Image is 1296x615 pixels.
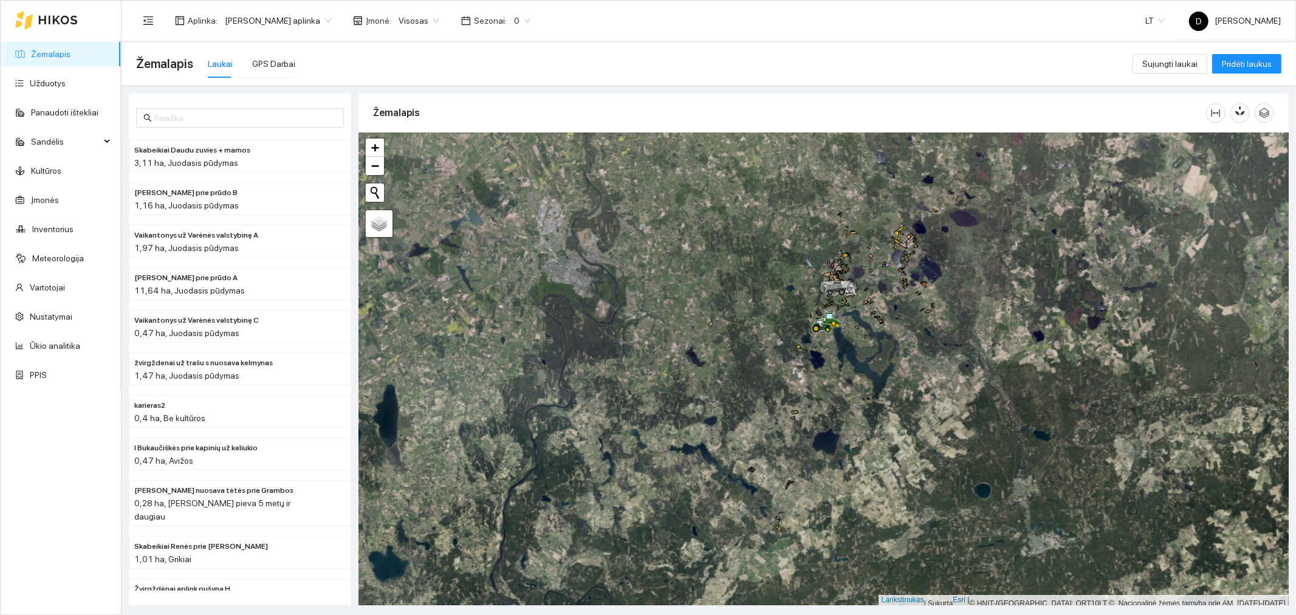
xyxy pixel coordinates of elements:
input: Paieška [154,111,337,125]
span: Skabeikiai Daudu zuvies + mamos [134,145,250,156]
font: − [371,158,379,173]
a: Atitolinti [366,157,384,175]
font: Vaikantonys už Varėnės valstybinę C [134,316,259,325]
span: Vaikantonys už Varėnės valstybinę A [134,230,258,241]
font: : [216,16,218,26]
span: Vaikantonys Rakščio prie prūdo A [134,272,238,284]
font: Sujungti laukai [1142,59,1198,69]
span: Visosas [399,12,439,30]
font: Įmonė [366,16,389,26]
span: Donato Klimkevičiaus aplinka [225,12,331,30]
font: [PERSON_NAME] nuosava tėtės prie Grambos [134,486,293,495]
font: 0,4 ha, Be kultūros [134,413,205,423]
a: Žemalapis [31,49,70,59]
span: meniu sulankstymas [143,15,154,26]
button: Pridėti laukus [1212,54,1281,74]
span: Žemalapis [136,54,193,74]
span: LT [1145,12,1165,30]
span: parduotuvė [353,16,363,26]
a: Esri [953,596,966,604]
a: Vartotojai [30,283,65,292]
font: žvirgždenai už trašu s nuosava kelmynas [134,359,273,367]
span: Vaikantonys už Varėnės valstybinę C [134,315,259,326]
span: Skabeikiai Renės prie Edvardo B [134,541,268,552]
font: Skabeikiai Daudu zuvies + mamos [134,146,250,154]
a: Sujungti laukai [1133,59,1207,69]
font: 0 [514,16,519,26]
button: Pradėti naują paiešką [366,184,384,202]
a: Nustatymai [30,312,72,321]
span: Žvirgždėnai aplink pušyną H [134,583,230,595]
font: Skabeikiai Renės prie [PERSON_NAME] [134,542,268,551]
font: : [505,16,507,26]
a: PPIS [30,370,47,380]
a: Įmonės [31,195,59,205]
span: Vaikantonys Rakščio prie prūdo B [134,187,238,199]
font: © HNIT-[GEOGRAPHIC_DATA]; ORT10LT ©, Nacionalinė žemės tarnyba prie AM, [DATE]-[DATE] [970,599,1286,608]
font: Žvirgždėnai aplink pušyną H [134,585,230,593]
a: Užduotys [30,78,66,88]
span: stulpelio plotis [1207,108,1225,118]
a: Sluoksniai [366,210,393,237]
span: karieras2 [134,400,165,411]
font: | Sukurta [924,599,953,608]
span: Doškonys nuosava tėtės prie Grambos [134,485,293,496]
font: GPS Darbai [252,59,295,69]
font: [PERSON_NAME] prie prūdo A [134,273,238,282]
a: Ūkio analitika [30,341,80,351]
font: Žemalapis [373,107,420,119]
font: Žemalapis [136,57,193,71]
span: paieška [143,114,152,122]
font: Pridėti laukus [1222,59,1272,69]
font: Aplinka [188,16,216,26]
font: karieras2 [134,401,165,410]
font: Sezonai [474,16,505,26]
font: 1,16 ha, Juodasis pūdymas [134,201,239,210]
font: : [389,16,391,26]
font: [PERSON_NAME] [1215,16,1281,26]
button: stulpelio plotis [1206,103,1226,123]
font: 3,11 ha, Juodasis pūdymas [134,158,238,168]
font: Sandėlis [31,137,64,146]
font: + [371,140,379,155]
span: I Bukaučiškės prie kapinių už keliukio [134,442,258,454]
font: 0,47 ha, Avižos [134,456,193,466]
font: 0,47 ha, Juodasis pūdymas [134,328,239,338]
span: išdėstymas [175,16,185,26]
font: 11,64 ha, Juodasis pūdymas [134,286,245,295]
a: Pridėti laukus [1212,59,1281,69]
font: LT [1145,16,1154,26]
button: Sujungti laukai [1133,54,1207,74]
span: žvirgždenai už trašu s nuosava kelmynas [134,357,273,369]
a: Lankstinukas [882,596,924,604]
font: Vaikantonys už Varėnės valstybinę A [134,231,258,239]
font: | [968,596,970,604]
font: 1,97 ha, Juodasis pūdymas [134,243,239,253]
font: Visosas [399,16,428,26]
font: Laukai [208,59,233,69]
a: Inventorius [32,224,74,234]
span: kalendorius [461,16,471,26]
a: Kultūros [31,166,61,176]
font: [PERSON_NAME] prie prūdo B [134,188,238,197]
font: I Bukaučiškės prie kapinių už keliukio [134,444,258,452]
span: 0 [514,12,530,30]
a: Priartinti [366,139,384,157]
font: 0,28 ha, [PERSON_NAME] pieva 5 metų ir daugiau [134,498,290,521]
font: D [1196,16,1202,26]
font: 1,01 ha, Grikiai [134,554,191,564]
a: Meteorologija [32,253,84,263]
a: Panaudoti ištekliai [31,108,98,117]
font: 1,47 ha, Juodasis pūdymas [134,371,239,380]
button: meniu sulankstymas [136,9,160,33]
